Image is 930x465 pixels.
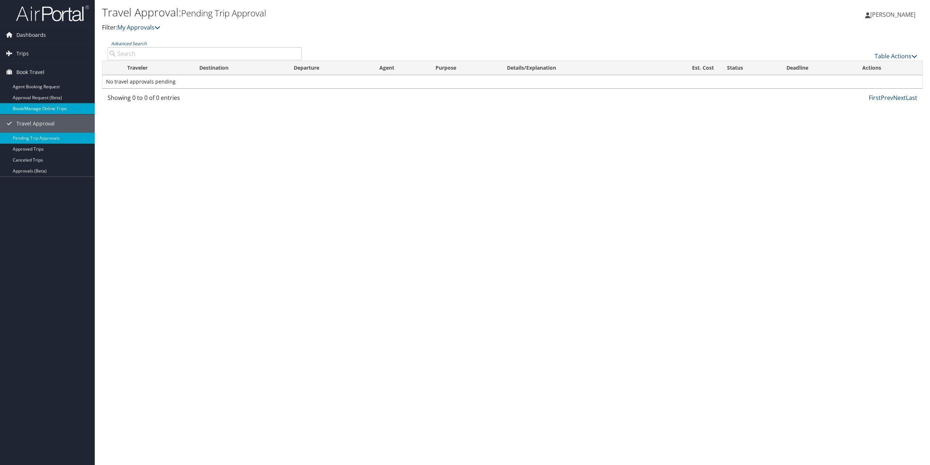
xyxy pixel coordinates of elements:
[893,94,906,102] a: Next
[117,23,160,31] a: My Approvals
[181,7,266,19] small: Pending Trip Approval
[16,26,46,44] span: Dashboards
[102,23,649,32] p: Filter:
[780,61,856,75] th: Deadline: activate to sort column descending
[870,11,915,19] span: [PERSON_NAME]
[720,61,780,75] th: Status: activate to sort column ascending
[647,61,720,75] th: Est. Cost: activate to sort column ascending
[287,61,373,75] th: Departure: activate to sort column ascending
[16,44,29,63] span: Trips
[121,61,193,75] th: Traveler: activate to sort column ascending
[111,40,146,47] a: Advanced Search
[869,94,881,102] a: First
[16,5,89,22] img: airportal-logo.png
[102,5,649,20] h1: Travel Approval:
[108,47,302,60] input: Advanced Search
[102,75,922,88] td: No travel approvals pending
[875,52,917,60] a: Table Actions
[16,63,44,81] span: Book Travel
[193,61,287,75] th: Destination: activate to sort column ascending
[108,93,302,106] div: Showing 0 to 0 of 0 entries
[865,4,923,26] a: [PERSON_NAME]
[500,61,647,75] th: Details/Explanation
[856,61,922,75] th: Actions
[881,94,893,102] a: Prev
[373,61,429,75] th: Agent
[906,94,917,102] a: Last
[16,115,55,133] span: Travel Approval
[429,61,500,75] th: Purpose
